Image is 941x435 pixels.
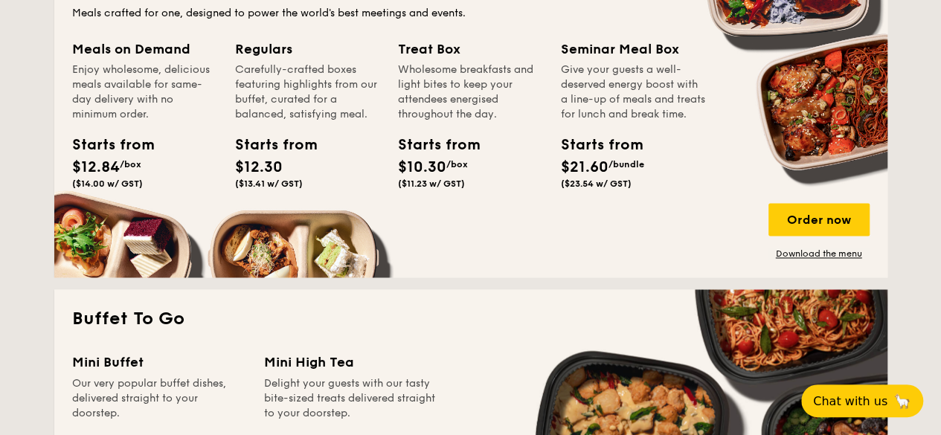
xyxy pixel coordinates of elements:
[398,178,465,189] span: ($11.23 w/ GST)
[72,6,870,21] div: Meals crafted for one, designed to power the world's best meetings and events.
[768,248,870,260] a: Download the menu
[72,352,246,373] div: Mini Buffet
[398,134,465,156] div: Starts from
[72,39,217,59] div: Meals on Demand
[561,158,608,176] span: $21.60
[813,394,887,408] span: Chat with us
[235,178,303,189] span: ($13.41 w/ GST)
[801,384,923,417] button: Chat with us🦙
[398,39,543,59] div: Treat Box
[398,62,543,122] div: Wholesome breakfasts and light bites to keep your attendees energised throughout the day.
[768,203,870,236] div: Order now
[72,307,870,331] h2: Buffet To Go
[72,134,139,156] div: Starts from
[235,62,380,122] div: Carefully-crafted boxes featuring highlights from our buffet, curated for a balanced, satisfying ...
[264,376,438,420] div: Delight your guests with our tasty bite-sized treats delivered straight to your doorstep.
[561,178,632,189] span: ($23.54 w/ GST)
[235,158,283,176] span: $12.30
[72,376,246,420] div: Our very popular buffet dishes, delivered straight to your doorstep.
[608,159,644,170] span: /bundle
[72,178,143,189] span: ($14.00 w/ GST)
[561,62,706,122] div: Give your guests a well-deserved energy boost with a line-up of meals and treats for lunch and br...
[235,134,302,156] div: Starts from
[561,134,628,156] div: Starts from
[446,159,468,170] span: /box
[72,62,217,122] div: Enjoy wholesome, delicious meals available for same-day delivery with no minimum order.
[120,159,141,170] span: /box
[264,352,438,373] div: Mini High Tea
[398,158,446,176] span: $10.30
[235,39,380,59] div: Regulars
[893,393,911,410] span: 🦙
[561,39,706,59] div: Seminar Meal Box
[72,158,120,176] span: $12.84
